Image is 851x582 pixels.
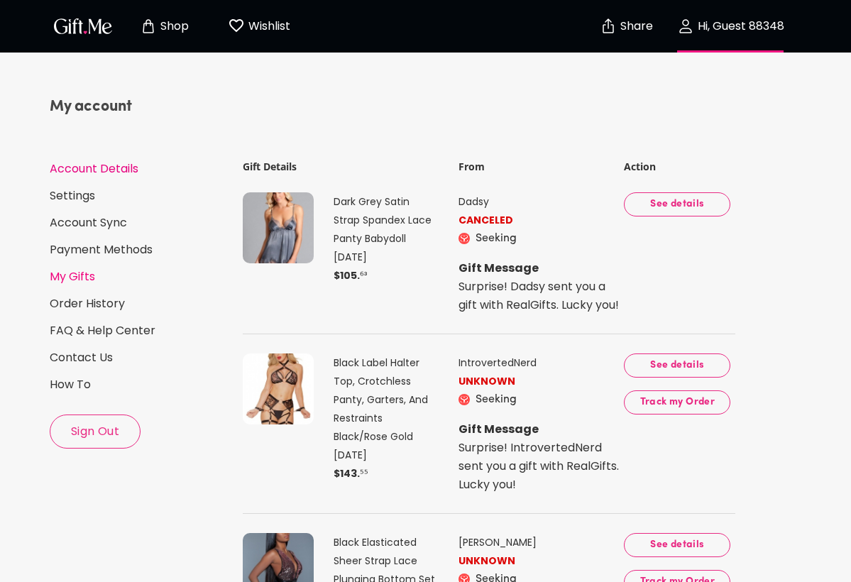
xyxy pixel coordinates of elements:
[624,192,730,216] button: See details
[243,353,314,424] img: Black Label Halter Top, Crotchless Panty, Garters, And Restraints Black/Rose Gold
[635,197,719,212] span: See details
[360,466,368,481] span: ⁵⁵
[50,96,229,119] h4: My account
[360,268,367,282] span: ⁶³
[623,159,736,174] th: Action
[50,323,229,339] a: FAQ & Help Center
[459,533,621,551] p: [PERSON_NAME]
[624,533,730,557] button: See details
[50,161,229,177] a: Account Details
[50,18,116,35] button: GiftMe Logo
[624,568,730,581] a: Track my Order
[50,424,140,439] span: Sign Out
[243,192,314,263] img: Dark Grey Satin Strap Spandex Lace Panty Babydoll
[245,17,290,35] p: Wishlist
[458,159,622,174] th: From
[459,259,621,278] p: Gift Message
[50,269,229,285] a: My Gifts
[334,464,436,483] p: $ 143 .
[334,192,436,248] p: Dark Grey Satin Strap Spandex Lace Panty Babydoll
[334,266,436,285] p: $ 105 .
[50,350,229,366] a: Contact Us
[459,353,621,372] p: IntrovertedNerd
[157,21,189,33] p: Shop
[617,21,653,33] p: Share
[459,372,621,390] p: UNKNOWN
[476,390,517,409] p: Seeking
[600,18,617,35] img: secure
[220,4,298,49] button: Wishlist page
[51,16,115,36] img: GiftMe Logo
[50,188,229,204] a: Settings
[659,4,801,49] button: Hi, Guest 88348
[334,446,436,464] p: [DATE]
[624,390,730,414] button: Track my Order
[459,439,621,494] p: Surprise! IntrovertedNerd sent you a gift with RealGifts. Lucky you!
[50,242,229,258] a: Payment Methods
[50,414,141,449] button: Sign Out
[635,358,719,373] span: See details
[635,537,719,553] span: See details
[50,296,229,312] a: Order History
[694,21,784,33] p: Hi, Guest 88348
[242,159,456,174] th: Gift Details
[476,229,517,248] p: Seeking
[334,353,436,446] p: Black Label Halter Top, Crotchless Panty, Garters, And Restraints Black/Rose Gold
[459,551,621,570] p: UNKNOWN
[125,4,203,49] button: Store page
[459,420,621,439] p: Gift Message
[601,1,651,51] button: Share
[50,215,229,231] a: Account Sync
[624,388,730,402] a: Track my Order
[459,192,621,211] p: Dadsy
[50,377,229,392] a: How To
[635,395,719,410] span: Track my Order
[334,248,436,266] p: [DATE]
[459,211,621,229] p: CANCELED
[624,353,730,378] button: See details
[459,278,621,314] p: Surprise! Dadsy sent you a gift with RealGifts. Lucky you!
